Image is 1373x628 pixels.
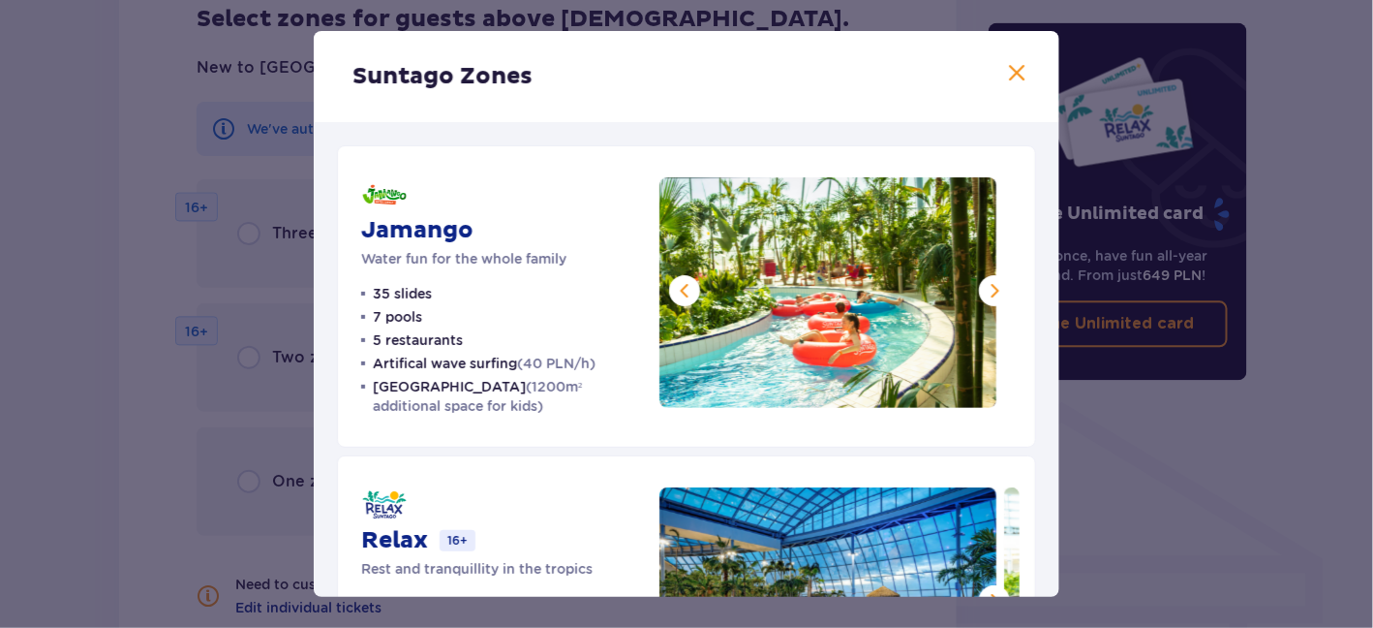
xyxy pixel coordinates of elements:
[361,559,593,579] p: Rest and tranquillity in the tropics
[373,354,595,373] p: Artifical wave surfing
[517,356,595,371] span: (40 PLN/h)
[440,530,475,551] p: 16+
[361,249,566,268] p: Water fun for the whole family
[373,594,520,613] p: Jamango zone access
[373,330,463,350] p: 5 restaurants
[373,307,422,327] p: 7 pools
[361,487,408,522] img: Relax logo
[373,377,636,416] p: [GEOGRAPHIC_DATA]
[659,177,996,408] img: Jamango
[373,284,432,303] p: 35 slides
[352,62,533,91] p: Suntago Zones
[361,526,428,555] p: Relax
[361,216,473,245] p: Jamango
[361,177,408,212] img: Jamango logo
